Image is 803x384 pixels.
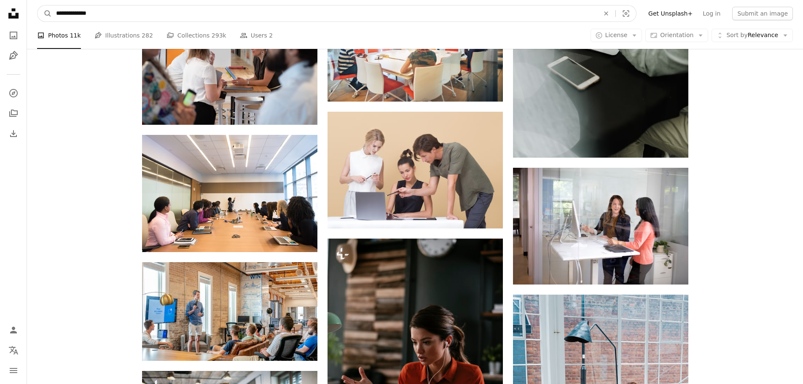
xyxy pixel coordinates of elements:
form: Find visuals sitewide [37,5,636,22]
a: Illustrations 282 [94,22,153,49]
span: Relevance [726,31,778,40]
a: man teaching woman while pointing on gray laptop [328,166,503,174]
a: Illustrations [5,47,22,64]
a: man standing in front of group of men [142,308,317,315]
img: man teaching woman while pointing on gray laptop [328,112,503,228]
a: Download History [5,125,22,142]
a: Explore [5,85,22,102]
span: Orientation [660,32,693,38]
button: License [591,29,642,42]
button: Submit an image [732,7,793,20]
button: Clear [597,5,615,21]
a: a group of people sitting around a wooden table [142,62,317,70]
button: Menu [5,362,22,379]
button: Language [5,342,22,359]
img: man standing in front of group of men [142,262,317,361]
a: Collections 293k [167,22,226,49]
a: people on conference table looking at talking woman [142,190,317,197]
a: 2 women sitting at table [513,222,688,230]
a: Businesswoman is having a video call on laptop. [328,366,503,374]
span: 293k [212,31,226,40]
button: Sort byRelevance [712,29,793,42]
a: Home — Unsplash [5,5,22,24]
span: License [605,32,628,38]
img: a group of people sitting around a wooden table [142,8,317,125]
a: Get Unsplash+ [643,7,698,20]
button: Orientation [645,29,708,42]
img: people on conference table looking at talking woman [142,135,317,252]
img: 2 women sitting at table [513,168,688,285]
button: Search Unsplash [38,5,52,21]
a: Users 2 [240,22,273,49]
span: 282 [142,31,153,40]
a: Collections [5,105,22,122]
a: Log in / Sign up [5,322,22,338]
span: Sort by [726,32,747,38]
a: Log in [698,7,725,20]
a: Photos [5,27,22,44]
span: 2 [269,31,273,40]
button: Visual search [616,5,636,21]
